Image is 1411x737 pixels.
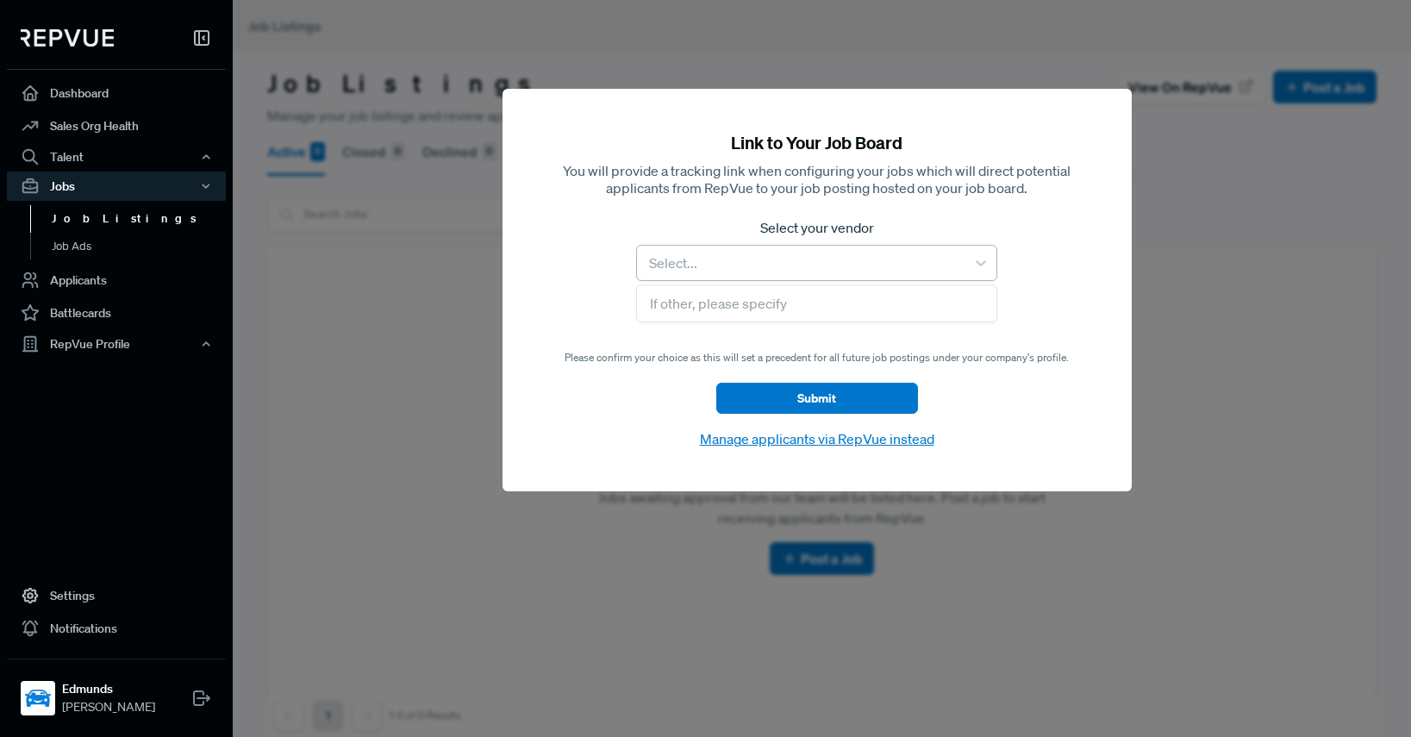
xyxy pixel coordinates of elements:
a: Job Ads [30,233,249,260]
img: RepVue [21,29,114,47]
a: Dashboard [7,77,226,109]
a: Notifications [7,612,226,645]
label: Select your vendor [636,217,996,238]
a: Sales Org Health [7,109,226,142]
img: Edmunds [24,684,52,712]
strong: Edmunds [62,680,155,698]
input: If other, please specify [636,284,996,322]
button: Jobs [7,172,226,201]
a: Applicants [7,264,226,297]
button: Submit [716,383,918,414]
button: Talent [7,142,226,172]
a: Job Listings [30,205,249,233]
a: Battlecards [7,297,226,329]
a: EdmundsEdmunds[PERSON_NAME] [7,659,226,723]
button: RepVue Profile [7,329,226,359]
span: [PERSON_NAME] [62,698,155,716]
button: Manage applicants via RepVue instead [695,428,940,450]
p: Please confirm your choice as this will set a precedent for all future job postings under your co... [565,350,1069,365]
h5: Link to Your Job Board [544,130,1090,155]
a: Settings [7,579,226,612]
p: You will provide a tracking link when configuring your jobs which will direct potential applicant... [544,162,1090,197]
